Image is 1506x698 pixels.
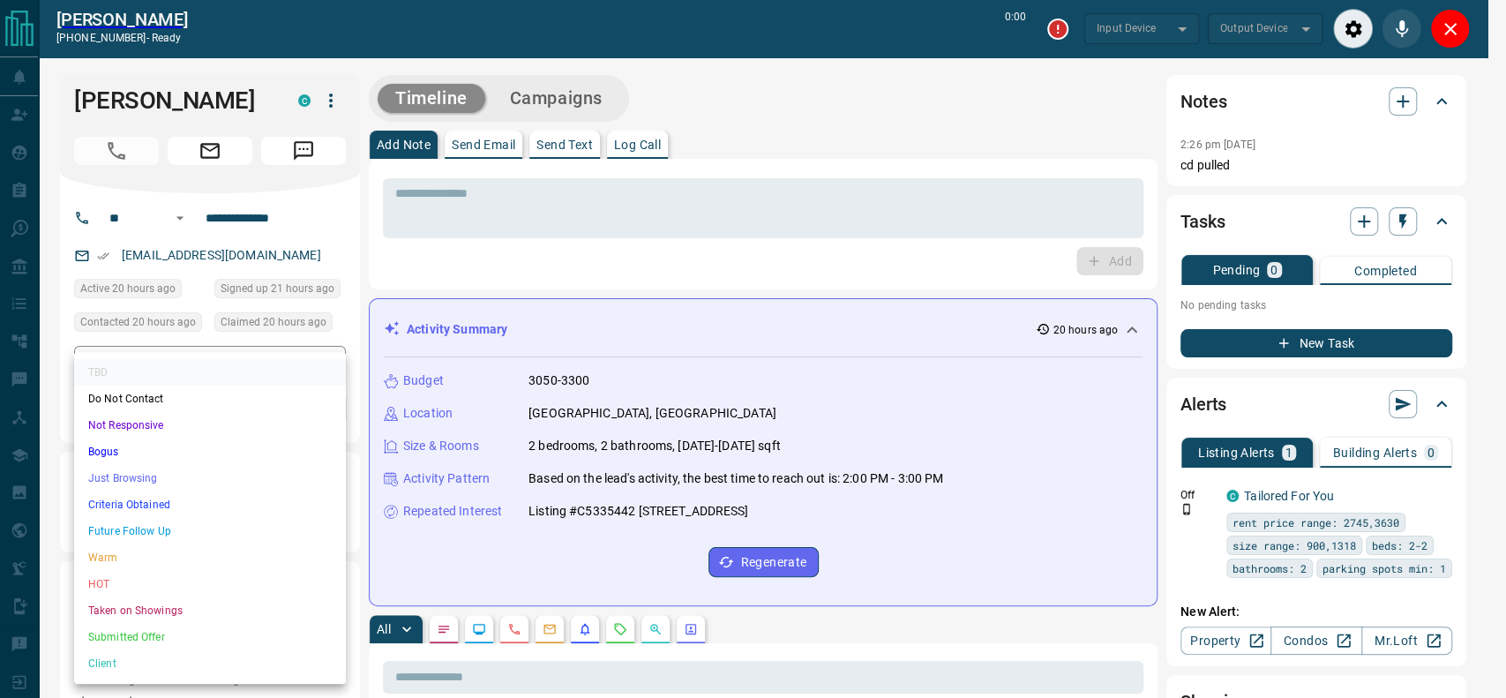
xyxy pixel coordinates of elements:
li: Bogus [74,439,346,465]
li: Warm [74,544,346,571]
li: Not Responsive [74,412,346,439]
li: Criteria Obtained [74,492,346,518]
li: HOT [74,571,346,597]
li: Just Browsing [74,465,346,492]
li: Do Not Contact [74,386,346,412]
li: Taken on Showings [74,597,346,624]
li: Submitted Offer [74,624,346,650]
li: Client [74,650,346,677]
li: Future Follow Up [74,518,346,544]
